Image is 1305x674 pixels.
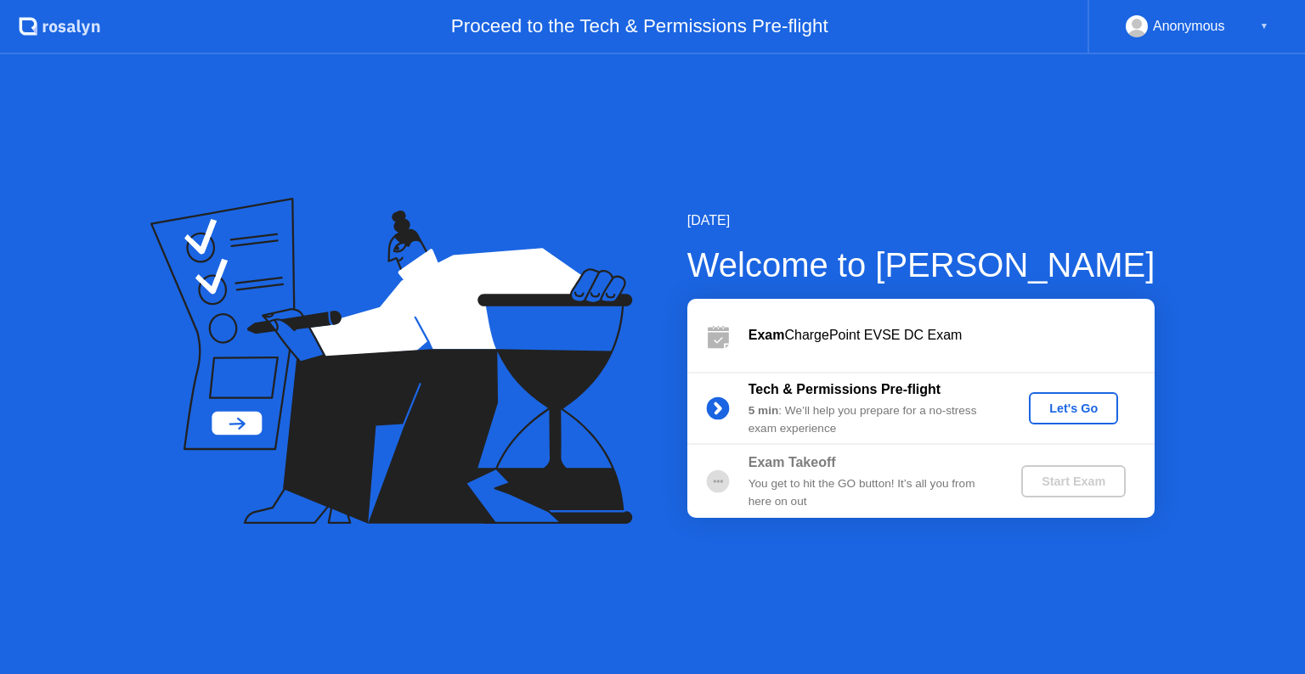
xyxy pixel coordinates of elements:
div: ▼ [1260,15,1268,37]
b: Tech & Permissions Pre-flight [749,382,941,396]
b: Exam [749,328,785,342]
div: [DATE] [687,211,1155,231]
b: 5 min [749,404,779,417]
div: Let's Go [1036,402,1111,415]
div: Anonymous [1153,15,1225,37]
div: Start Exam [1028,475,1119,488]
div: Welcome to [PERSON_NAME] [687,239,1155,290]
div: : We’ll help you prepare for a no-stress exam experience [749,402,993,437]
button: Let's Go [1029,392,1118,424]
button: Start Exam [1021,465,1126,497]
div: ChargePoint EVSE DC Exam [749,325,1155,345]
div: You get to hit the GO button! It’s all you from here on out [749,475,993,510]
b: Exam Takeoff [749,455,836,469]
